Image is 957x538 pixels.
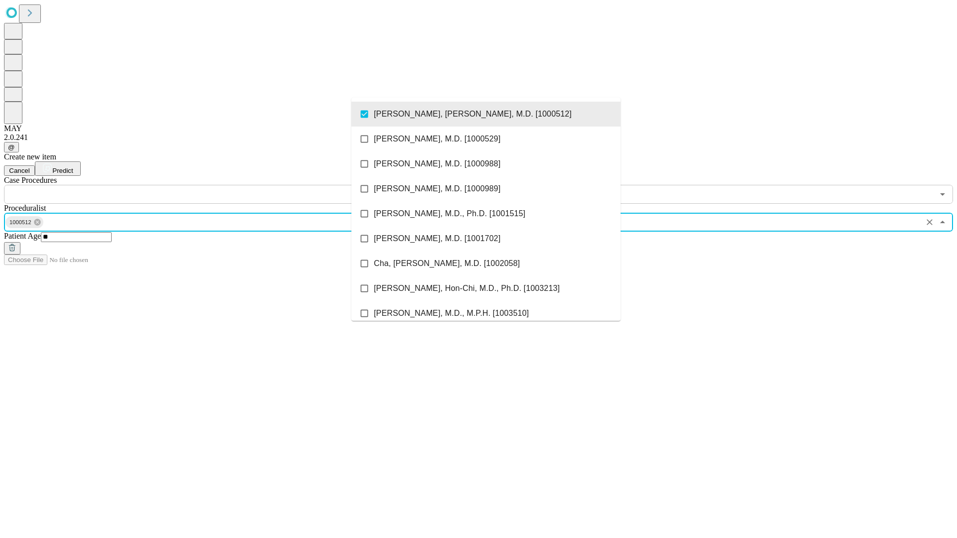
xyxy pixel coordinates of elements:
[5,216,43,228] div: 1000512
[374,258,520,269] span: Cha, [PERSON_NAME], M.D. [1002058]
[374,183,500,195] span: [PERSON_NAME], M.D. [1000989]
[923,215,937,229] button: Clear
[374,233,500,245] span: [PERSON_NAME], M.D. [1001702]
[4,152,56,161] span: Create new item
[4,176,57,184] span: Scheduled Procedure
[374,282,560,294] span: [PERSON_NAME], Hon-Chi, M.D., Ph.D. [1003213]
[936,187,950,201] button: Open
[374,208,525,220] span: [PERSON_NAME], M.D., Ph.D. [1001515]
[374,108,572,120] span: [PERSON_NAME], [PERSON_NAME], M.D. [1000512]
[936,215,950,229] button: Close
[4,165,35,176] button: Cancel
[374,307,529,319] span: [PERSON_NAME], M.D., M.P.H. [1003510]
[4,133,953,142] div: 2.0.241
[8,143,15,151] span: @
[4,124,953,133] div: MAY
[374,158,500,170] span: [PERSON_NAME], M.D. [1000988]
[4,142,19,152] button: @
[5,217,35,228] span: 1000512
[9,167,30,174] span: Cancel
[4,204,46,212] span: Proceduralist
[52,167,73,174] span: Predict
[35,161,81,176] button: Predict
[4,232,41,240] span: Patient Age
[374,133,500,145] span: [PERSON_NAME], M.D. [1000529]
